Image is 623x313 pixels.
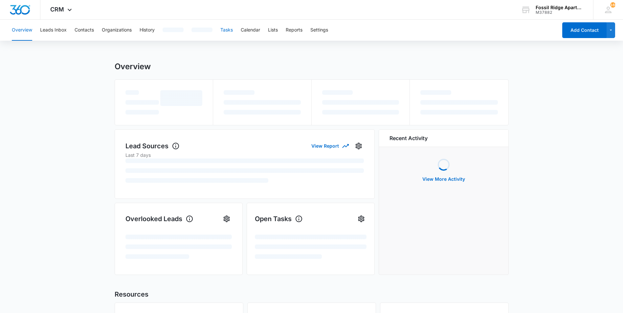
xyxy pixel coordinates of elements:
h1: Open Tasks [255,214,303,224]
button: Lists [268,20,278,41]
button: Settings [310,20,328,41]
button: Calendar [241,20,260,41]
div: account name [536,5,584,10]
button: Tasks [220,20,233,41]
div: notifications count [610,2,615,8]
button: Add Contact [562,22,607,38]
h2: Resources [115,289,509,299]
button: Settings [356,214,367,224]
button: Organizations [102,20,132,41]
button: Reports [286,20,302,41]
button: History [140,20,155,41]
span: 166 [610,2,615,8]
h1: Lead Sources [125,141,180,151]
div: account id [536,10,584,15]
p: Last 7 days [125,152,364,158]
button: Overview [12,20,32,41]
h1: Overlooked Leads [125,214,193,224]
h6: Recent Activity [389,134,428,142]
button: View More Activity [416,171,472,187]
button: View Report [311,140,348,152]
span: CRM [50,6,64,13]
h1: Overview [115,62,151,72]
button: Settings [221,214,232,224]
button: Leads Inbox [40,20,67,41]
button: Settings [353,141,364,151]
button: Contacts [75,20,94,41]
